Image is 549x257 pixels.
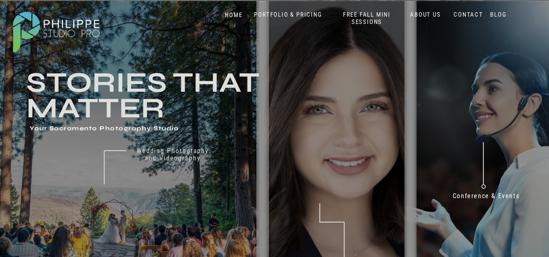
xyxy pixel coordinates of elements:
[130,147,215,169] a: Wedding Photography and Videography
[217,11,251,19] a: HOME
[26,70,320,119] h3: Stories that Matter
[452,11,485,19] a: CONTACT
[30,125,219,133] h1: Your Sacramento Photography Studio
[333,11,401,26] a: FREE FALL MINI SESSIONS
[251,11,325,19] a: PORTFOLIO & PRICING
[408,11,443,19] a: ABOUT US
[488,11,509,19] a: BLOG
[447,192,525,203] a: Conference & Events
